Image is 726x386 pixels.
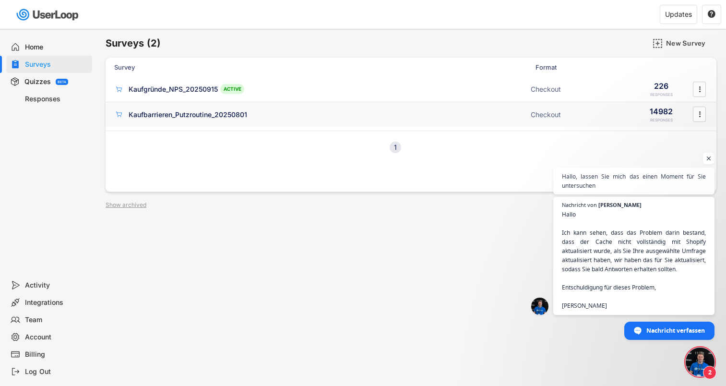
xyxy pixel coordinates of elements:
div: Kaufgründe_NPS_20250915 [129,84,218,94]
div: Show archived [106,202,146,208]
div: Responses [25,95,88,104]
div: Team [25,315,88,325]
div: Checkout [531,84,627,94]
div: Surveys [25,60,88,69]
div: Kaufbarrieren_Putzroutine_20250801 [129,110,247,120]
button:  [707,10,716,19]
div: Checkout [531,110,627,120]
img: AddMajor.svg [653,38,663,48]
div: Integrations [25,298,88,307]
text:  [699,84,701,94]
span: [PERSON_NAME] [598,202,642,207]
span: Hallo, lassen Sie mich das einen Moment für Sie untersuchen [562,172,706,190]
div: 226 [654,81,668,91]
div: Billing [25,350,88,359]
span: Nachricht verfassen [646,322,705,339]
div: Quizzes [24,77,51,86]
div: Home [25,43,88,52]
text:  [708,10,715,18]
div: Activity [25,281,88,290]
h6: Surveys (2) [106,37,161,50]
div: Account [25,333,88,342]
div: 14982 [650,106,673,117]
div: RESPONSES [650,92,673,97]
div: Chat öffnen [686,348,714,376]
div: New Survey [666,39,714,48]
div: Format [536,63,631,72]
span: Hallo Ich kann sehen, dass das Problem darin bestand, dass der Cache nicht vollständig mit Shopif... [562,210,706,310]
span: 2 [703,366,716,379]
div: BETA [58,80,66,84]
span: Nachricht von [562,202,597,207]
button:  [695,82,704,96]
button:  [695,107,704,121]
div: 1 [390,144,401,151]
img: userloop-logo-01.svg [14,5,82,24]
div: ACTIVE [220,84,244,94]
div: RESPONSES [650,118,673,123]
div: Updates [665,11,692,18]
text:  [699,109,701,120]
div: Log Out [25,367,88,376]
div: Survey [114,63,530,72]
